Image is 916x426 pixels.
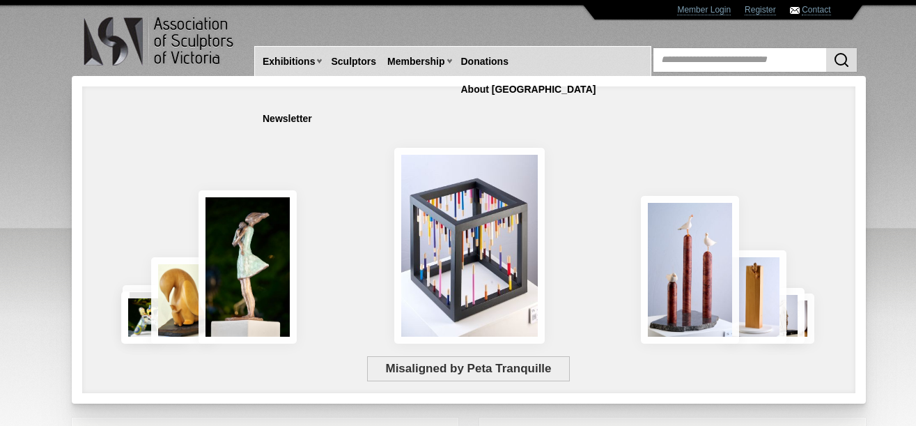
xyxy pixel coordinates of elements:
[677,5,731,15] a: Member Login
[456,77,602,102] a: About [GEOGRAPHIC_DATA]
[802,5,830,15] a: Contact
[83,14,236,69] img: logo.png
[723,250,786,344] img: Little Frog. Big Climb
[257,106,318,132] a: Newsletter
[745,5,776,15] a: Register
[394,148,545,344] img: Misaligned
[325,49,382,75] a: Sculptors
[456,49,514,75] a: Donations
[790,7,800,14] img: Contact ASV
[833,52,850,68] img: Search
[367,356,570,381] span: Misaligned by Peta Tranquille
[199,190,297,344] img: Connection
[382,49,450,75] a: Membership
[641,196,739,344] img: Rising Tides
[257,49,320,75] a: Exhibitions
